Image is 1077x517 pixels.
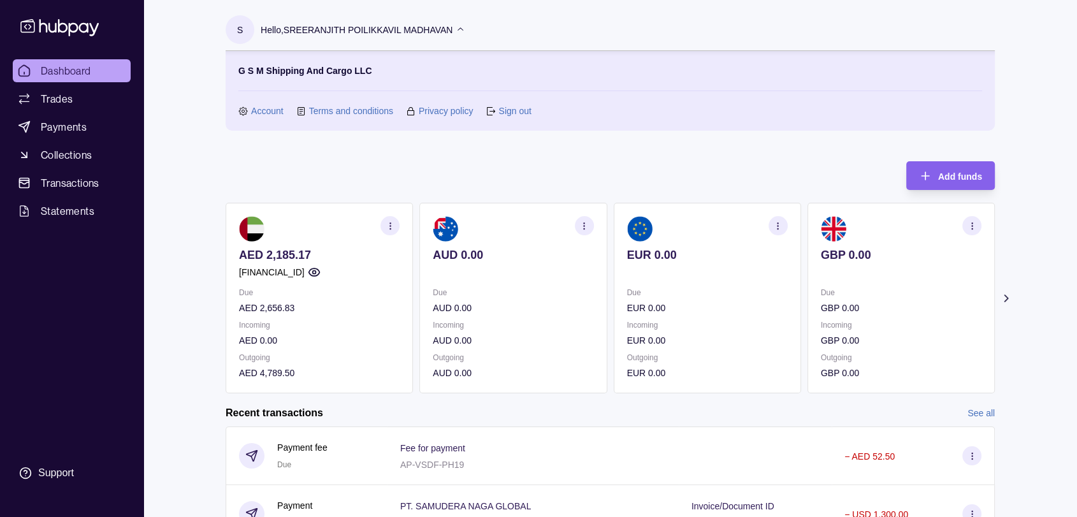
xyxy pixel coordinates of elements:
[627,318,788,332] p: Incoming
[433,318,593,332] p: Incoming
[13,115,131,138] a: Payments
[627,248,788,262] p: EUR 0.00
[239,265,305,279] p: [FINANCIAL_ID]
[433,333,593,347] p: AUD 0.00
[498,104,531,118] a: Sign out
[41,175,99,191] span: Transactions
[821,351,981,365] p: Outgoing
[239,286,400,300] p: Due
[38,466,74,480] div: Support
[237,23,243,37] p: S
[239,366,400,380] p: AED 4,789.50
[41,63,91,78] span: Dashboard
[419,104,473,118] a: Privacy policy
[41,91,73,106] span: Trades
[41,203,94,219] span: Statements
[627,333,788,347] p: EUR 0.00
[239,248,400,262] p: AED 2,185.17
[821,366,981,380] p: GBP 0.00
[821,216,846,242] img: gb
[433,248,593,262] p: AUD 0.00
[251,104,284,118] a: Account
[906,161,995,190] button: Add funds
[400,443,465,453] p: Fee for payment
[261,23,452,37] p: Hello, SREERANJITH POILIKKAVIL MADHAVAN
[433,216,458,242] img: au
[844,451,895,462] p: − AED 52.50
[821,286,981,300] p: Due
[433,366,593,380] p: AUD 0.00
[13,59,131,82] a: Dashboard
[239,351,400,365] p: Outgoing
[13,200,131,222] a: Statements
[627,366,788,380] p: EUR 0.00
[277,499,312,513] p: Payment
[13,87,131,110] a: Trades
[41,147,92,163] span: Collections
[400,501,531,511] p: PT. SAMUDERA NAGA GLOBAL
[13,460,131,486] a: Support
[627,351,788,365] p: Outgoing
[41,119,87,135] span: Payments
[627,286,788,300] p: Due
[821,248,981,262] p: GBP 0.00
[627,216,653,242] img: eu
[821,318,981,332] p: Incoming
[226,406,323,420] h2: Recent transactions
[691,501,774,511] p: Invoice/Document ID
[938,171,982,182] span: Add funds
[13,171,131,194] a: Transactions
[821,301,981,315] p: GBP 0.00
[277,460,291,469] span: Due
[239,333,400,347] p: AED 0.00
[433,351,593,365] p: Outgoing
[967,406,995,420] a: See all
[277,441,328,455] p: Payment fee
[821,333,981,347] p: GBP 0.00
[627,301,788,315] p: EUR 0.00
[239,318,400,332] p: Incoming
[309,104,393,118] a: Terms and conditions
[400,460,464,470] p: AP-VSDF-PH19
[238,64,372,78] p: G S M Shipping And Cargo LLC
[433,301,593,315] p: AUD 0.00
[239,301,400,315] p: AED 2,656.83
[239,216,264,242] img: ae
[433,286,593,300] p: Due
[13,143,131,166] a: Collections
